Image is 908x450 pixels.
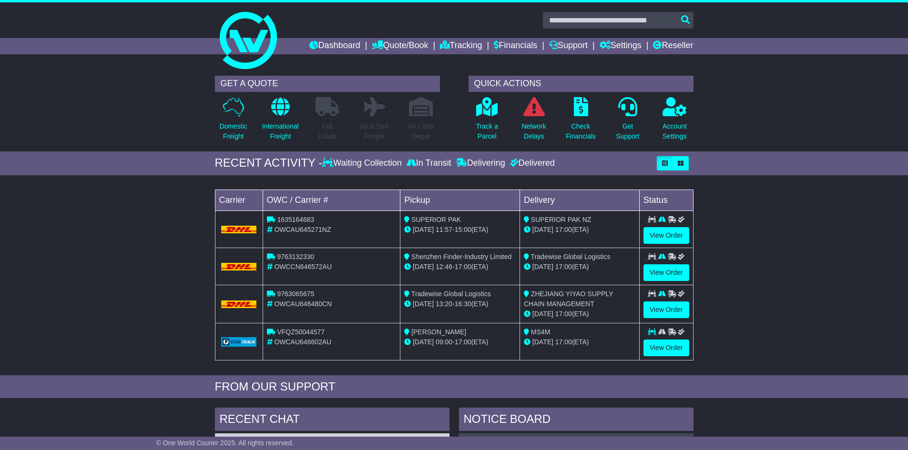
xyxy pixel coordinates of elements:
[653,38,693,54] a: Reseller
[524,309,635,319] div: (ETA)
[404,158,454,169] div: In Transit
[521,121,546,141] p: Network Delays
[274,263,332,270] span: OWCCN646572AU
[531,328,550,336] span: MS4M
[277,216,314,223] span: 1635164683
[221,226,257,233] img: DHL.png
[565,97,596,147] a: CheckFinancials
[215,190,263,210] td: Carrier
[322,158,404,169] div: Waiting Collection
[454,158,508,169] div: Delivering
[219,121,247,141] p: Domestic Freight
[532,338,553,346] span: [DATE]
[532,310,553,318] span: [DATE]
[524,225,635,235] div: (ETA)
[215,76,440,92] div: GET A QUOTE
[440,38,482,54] a: Tracking
[436,338,452,346] span: 09:00
[532,263,553,270] span: [DATE]
[156,439,294,447] span: © One World Courier 2025. All rights reserved.
[531,216,592,223] span: SUPERIOR PAK NZ
[411,290,491,298] span: Tradewise Global Logistics
[600,38,642,54] a: Settings
[469,76,694,92] div: QUICK ACTIONS
[639,190,693,210] td: Status
[219,97,247,147] a: DomesticFreight
[404,299,516,309] div: - (ETA)
[436,263,452,270] span: 12:46
[221,300,257,308] img: DHL.png
[643,264,689,281] a: View Order
[555,226,572,233] span: 17:00
[615,97,640,147] a: GetSupport
[400,190,520,210] td: Pickup
[413,263,434,270] span: [DATE]
[436,300,452,308] span: 13:20
[411,216,461,223] span: SUPERIOR PAK
[508,158,555,169] div: Delivered
[262,97,299,147] a: InternationalFreight
[643,301,689,318] a: View Order
[411,328,466,336] span: [PERSON_NAME]
[643,227,689,244] a: View Order
[408,121,434,141] p: Air / Sea Depot
[372,38,428,54] a: Quote/Book
[455,226,471,233] span: 15:00
[455,263,471,270] span: 17:00
[360,121,388,141] p: Air & Sea Freight
[476,121,498,141] p: Track a Parcel
[455,338,471,346] span: 17:00
[524,290,613,308] span: ZHEJIANG YIYAO SUPPLY CHAIN MANAGEMENT
[404,337,516,347] div: - (ETA)
[309,38,360,54] a: Dashboard
[413,300,434,308] span: [DATE]
[616,121,639,141] p: Get Support
[277,328,325,336] span: VFQZ50044577
[221,263,257,270] img: DHL.png
[277,253,314,260] span: 9763132330
[263,190,400,210] td: OWC / Carrier #
[215,408,449,433] div: RECENT CHAT
[274,226,331,233] span: OWCAU645271NZ
[274,300,332,308] span: OWCAU646480CN
[549,38,588,54] a: Support
[404,262,516,272] div: - (ETA)
[404,225,516,235] div: - (ETA)
[520,190,639,210] td: Delivery
[532,226,553,233] span: [DATE]
[555,338,572,346] span: 17:00
[221,337,257,347] img: GetCarrierServiceLogo
[274,338,331,346] span: OWCAU646602AU
[455,300,471,308] span: 16:30
[413,226,434,233] span: [DATE]
[215,380,694,394] div: FROM OUR SUPPORT
[476,97,499,147] a: Track aParcel
[411,253,511,260] span: Shenzhen Finder-Industry Limited
[316,121,339,141] p: Full Loads
[436,226,452,233] span: 11:57
[663,121,687,141] p: Account Settings
[531,253,611,260] span: Tradewise Global Logistics
[643,340,689,356] a: View Order
[555,310,572,318] span: 17:00
[555,263,572,270] span: 17:00
[459,408,694,433] div: NOTICE BOARD
[413,338,434,346] span: [DATE]
[524,262,635,272] div: (ETA)
[524,337,635,347] div: (ETA)
[277,290,314,298] span: 9763065675
[662,97,687,147] a: AccountSettings
[215,156,323,170] div: RECENT ACTIVITY -
[262,121,299,141] p: International Freight
[521,97,546,147] a: NetworkDelays
[566,121,596,141] p: Check Financials
[494,38,537,54] a: Financials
